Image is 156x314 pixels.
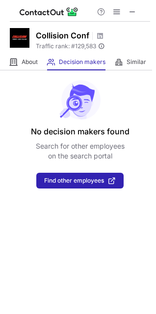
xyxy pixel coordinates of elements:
header: No decision makers found [31,126,130,137]
h1: Collision Conf [36,30,89,41]
span: Similar [127,58,146,66]
img: b59631c9c7ce4300f9cf3c883d0ad288 [10,28,29,48]
span: Find other employees [44,177,104,184]
p: Search for other employees on the search portal [36,141,125,161]
span: Traffic rank: # 129,583 [36,43,96,50]
span: Decision makers [59,58,105,66]
button: Find other employees [36,173,124,188]
img: ContactOut v5.3.10 [20,6,78,18]
span: About [22,58,38,66]
img: No leads found [59,80,101,120]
